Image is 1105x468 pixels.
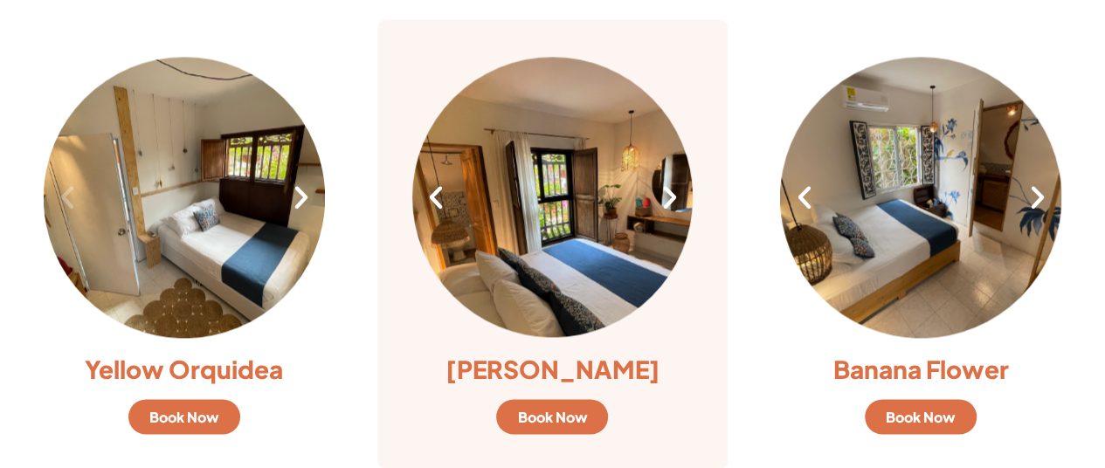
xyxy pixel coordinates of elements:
div: 4 / 7 [780,54,1061,340]
span: Book Now [886,409,956,423]
div: Next slide [654,182,684,212]
div: Previous slide [421,182,451,212]
a: Book Now [496,399,608,434]
div: Previous slide [789,182,818,212]
a: Book Now [865,399,977,434]
span: Book Now [149,409,219,423]
span: Book Now [517,409,587,423]
div: Previous slide [52,182,82,212]
h3: [PERSON_NAME] [412,357,694,382]
div: Next slide [1023,182,1053,212]
a: Book Now [128,399,240,434]
div: Next slide [287,182,316,212]
div: 4 / 7 [412,54,694,340]
div: 1 / 8 [44,54,325,340]
h3: Yellow Orquidea [44,357,325,382]
h3: Banana Flower [780,357,1061,382]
